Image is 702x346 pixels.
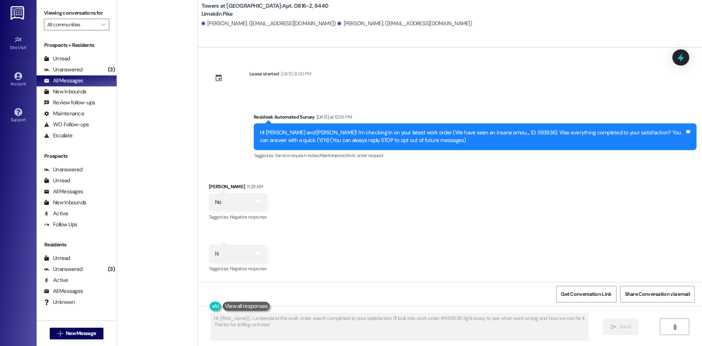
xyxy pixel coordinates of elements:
div: Prospects + Residents [37,41,117,49]
span: Negative response [230,265,267,272]
a: Site Visit • [4,34,33,53]
div: All Messages [44,188,83,196]
div: Active [44,210,68,217]
div: (3) [106,64,117,75]
div: Unanswered [44,166,83,174]
textarea: Hi {{first_name}}, I understand the work order wasn't completed to your satisfaction. I'll look i... [211,313,588,341]
span: New Message [66,330,96,337]
div: Unknown [44,298,75,306]
div: Tagged as: [209,212,267,222]
span: Share Conversation via email [625,290,690,298]
div: Escalate [44,132,72,139]
img: ResiDesk Logo [11,6,26,20]
div: Active [44,276,68,284]
div: No [215,198,222,206]
div: New Inbounds [44,199,86,207]
div: Hi [PERSON_NAME] and [PERSON_NAME]! I'm checking in on your latest work order (We have seen an in... [260,129,685,145]
div: Follow Ups [44,221,78,228]
span: • [26,44,27,49]
a: Support [4,106,33,126]
span: Negative response [230,214,267,220]
div: Unread [44,55,70,63]
div: Unanswered [44,265,83,273]
input: All communities [47,19,98,30]
label: Viewing conversations for [44,7,109,19]
button: New Message [50,328,104,339]
button: Send [603,319,638,335]
div: Prospects [37,152,117,160]
a: Account [4,70,33,90]
div: Unread [44,254,70,262]
span: Get Conversation Link [561,290,611,298]
div: Tagged as: [254,150,697,161]
button: Get Conversation Link [556,286,616,302]
b: Towers at [GEOGRAPHIC_DATA]: Apt. 0816-2, 8440 Limekiln Pike [201,2,348,18]
div: [PERSON_NAME]. ([EMAIL_ADDRESS][DOMAIN_NAME]) [337,20,472,27]
div: Unanswered [44,66,83,74]
div: New Inbounds [44,88,86,96]
i:  [101,22,105,27]
div: Review follow-ups [44,99,95,107]
div: Residents [37,241,117,249]
div: All Messages [44,77,83,85]
div: [DATE] 8:00 PM [279,70,311,78]
div: WO Follow-ups [44,121,89,129]
div: Lease started [249,70,279,78]
div: Tagged as: [209,263,267,274]
div: Residesk Automated Survey [254,113,697,123]
div: [PERSON_NAME] [209,183,267,193]
div: 11:29 AM [245,183,263,190]
span: Work order request [345,152,383,159]
div: Maintenance [44,110,84,118]
span: Send [619,323,631,331]
i:  [672,324,678,330]
span: Maintenance , [320,152,345,159]
div: [PERSON_NAME]. ([EMAIL_ADDRESS][DOMAIN_NAME]) [201,20,336,27]
div: Unread [44,177,70,185]
div: (3) [106,264,117,275]
div: All Messages [44,287,83,295]
i:  [57,331,63,336]
i:  [611,324,616,330]
span: Service request review , [275,152,320,159]
button: Share Conversation via email [620,286,695,302]
div: [DATE] at 12:55 PM [315,113,352,121]
div: N [215,250,218,258]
